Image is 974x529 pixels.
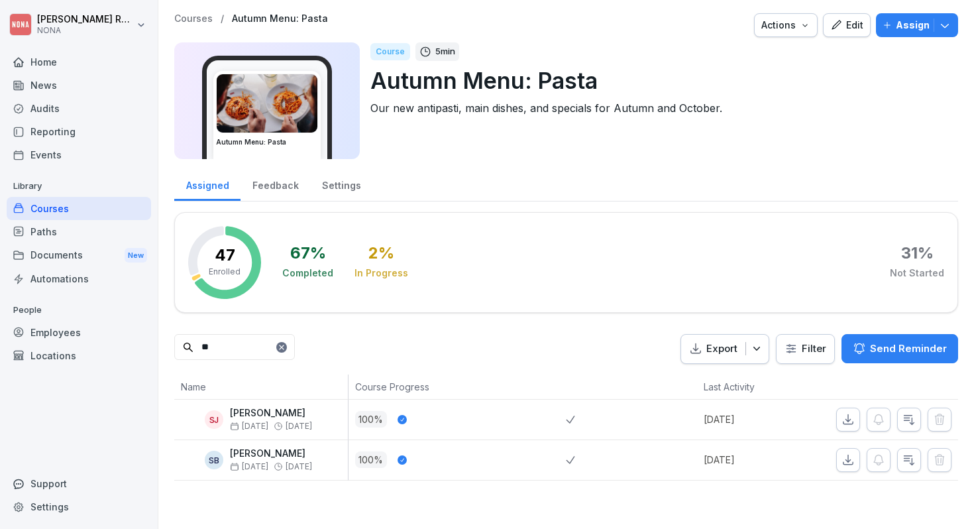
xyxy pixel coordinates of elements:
[355,451,387,468] p: 100 %
[7,220,151,243] a: Paths
[7,197,151,220] a: Courses
[435,45,455,58] p: 5 min
[7,472,151,495] div: Support
[7,243,151,268] div: Documents
[704,380,799,394] p: Last Activity
[241,167,310,201] a: Feedback
[37,26,134,35] p: NONA
[7,495,151,518] a: Settings
[870,341,947,356] p: Send Reminder
[761,18,810,32] div: Actions
[125,248,147,263] div: New
[310,167,372,201] a: Settings
[7,267,151,290] a: Automations
[7,143,151,166] a: Events
[890,266,944,280] div: Not Started
[37,14,134,25] p: [PERSON_NAME] Raemaekers
[181,380,341,394] p: Name
[7,97,151,120] a: Audits
[286,462,312,471] span: [DATE]
[230,448,312,459] p: [PERSON_NAME]
[205,410,223,429] div: SJ
[896,18,930,32] p: Assign
[754,13,818,37] button: Actions
[368,245,394,261] div: 2 %
[354,266,408,280] div: In Progress
[290,245,326,261] div: 67 %
[7,176,151,197] p: Library
[841,334,958,363] button: Send Reminder
[7,243,151,268] a: DocumentsNew
[230,408,312,419] p: [PERSON_NAME]
[823,13,871,37] button: Edit
[704,453,806,467] p: [DATE]
[7,50,151,74] a: Home
[7,120,151,143] a: Reporting
[355,411,387,428] p: 100 %
[777,335,834,363] button: Filter
[901,245,934,261] div: 31 %
[706,341,737,357] p: Export
[7,344,151,367] a: Locations
[221,13,224,25] p: /
[174,167,241,201] a: Assigned
[370,43,410,60] div: Course
[232,13,328,25] a: Autumn Menu: Pasta
[286,422,312,431] span: [DATE]
[370,100,947,116] p: Our new antipasti, main dishes, and specials for Autumn and October.
[680,334,769,364] button: Export
[230,422,268,431] span: [DATE]
[355,380,560,394] p: Course Progress
[230,462,268,471] span: [DATE]
[209,266,241,278] p: Enrolled
[785,342,826,355] div: Filter
[7,74,151,97] a: News
[830,18,863,32] div: Edit
[876,13,958,37] button: Assign
[215,247,235,263] p: 47
[217,74,317,133] img: g03mw99o2jwb6tj6u9fgvrr5.png
[174,13,213,25] a: Courses
[370,64,947,97] p: Autumn Menu: Pasta
[282,266,333,280] div: Completed
[205,451,223,469] div: SB
[704,412,806,426] p: [DATE]
[7,321,151,344] a: Employees
[216,137,318,147] h3: Autumn Menu: Pasta
[7,300,151,321] p: People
